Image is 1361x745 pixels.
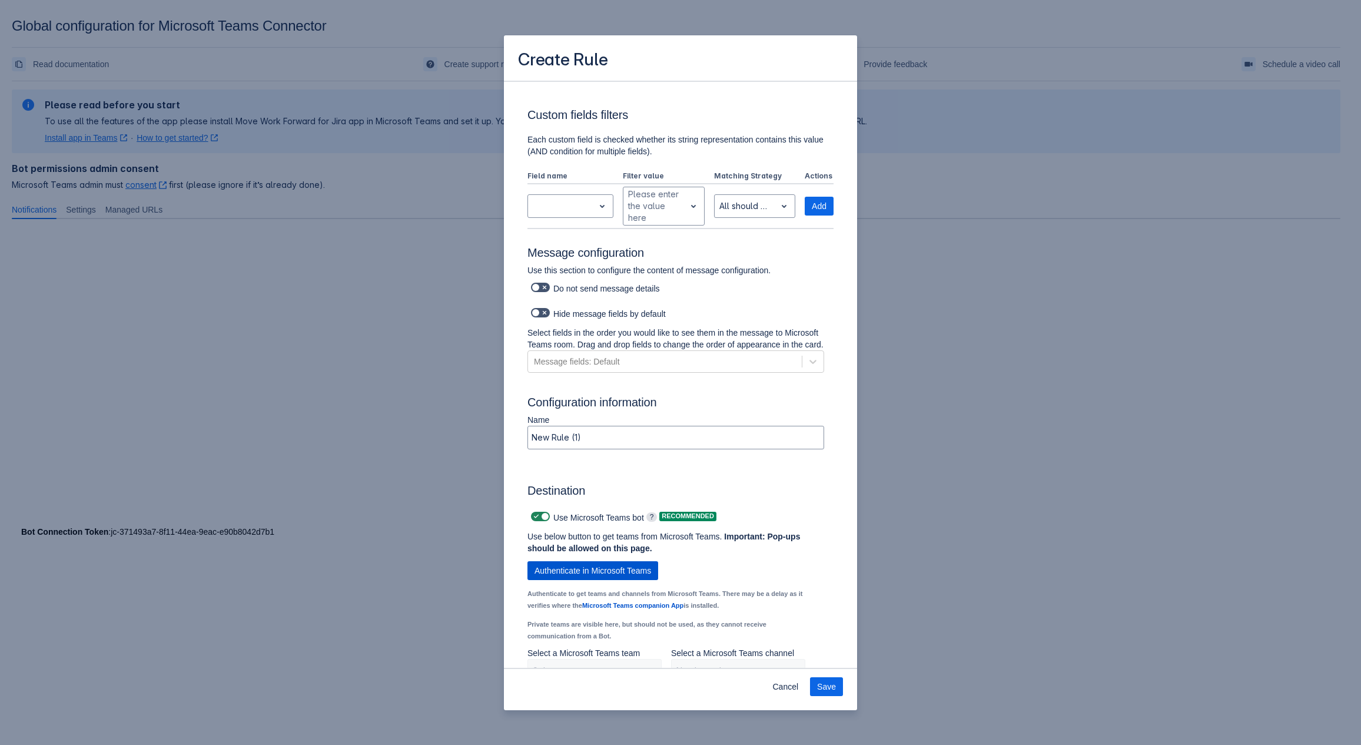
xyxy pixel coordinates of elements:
[534,356,620,367] div: Message fields: Default
[595,199,609,213] span: open
[527,134,834,157] p: Each custom field is checked whether its string representation contains this value (AND condition...
[805,197,834,216] button: Add
[527,647,662,659] p: Select a Microsoft Teams team
[800,169,834,184] th: Actions
[527,264,824,276] p: Use this section to configure the content of message configuration.
[582,602,683,609] a: Microsoft Teams companion App
[671,647,805,659] p: Select a Microsoft Teams channel
[527,169,618,184] th: Field name
[527,395,834,414] h3: Configuration information
[527,561,658,580] button: Authenticate in Microsoft Teams
[518,49,608,72] h3: Create Rule
[777,199,791,213] span: open
[765,677,805,696] button: Cancel
[527,414,824,426] p: Name
[709,169,801,184] th: Matching Strategy
[527,484,824,502] h3: Destination
[527,508,644,525] div: Use Microsoft Teams bot
[527,304,824,321] div: Hide message fields by default
[527,279,824,296] div: Do not send message details
[528,427,824,448] input: Please enter the name of the rule here
[817,677,836,696] span: Save
[628,188,680,224] div: Please enter the value here
[646,512,658,522] span: ?
[618,169,709,184] th: Filter value
[527,246,834,264] h3: Message configuration
[772,677,798,696] span: Cancel
[659,513,716,519] span: Recommended
[527,108,834,127] h3: Custom fields filters
[686,199,701,213] span: open
[810,677,843,696] button: Save
[535,561,651,580] span: Authenticate in Microsoft Teams
[527,621,766,640] small: Private teams are visible here, but should not be used, as they cannot receive communication from...
[527,327,824,350] p: Select fields in the order you would like to see them in the message to Microsoft Teams room. Dra...
[527,531,805,554] p: Use below button to get teams from Microsoft Teams.
[504,81,857,669] div: Scrollable content
[812,197,826,216] span: Add
[527,590,802,609] small: Authenticate to get teams and channels from Microsoft Teams. There may be a delay as it verifies ...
